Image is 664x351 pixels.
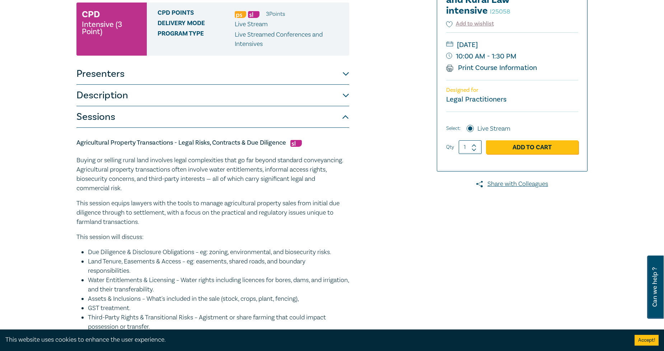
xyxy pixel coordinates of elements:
[76,233,349,242] p: This session will discuss:
[446,39,578,51] small: [DATE]
[446,95,506,104] small: Legal Practitioners
[235,20,268,28] span: Live Stream
[446,125,460,132] span: Select:
[635,335,659,346] button: Accept cookies
[82,21,141,35] small: Intensive (3 Point)
[446,143,454,151] label: Qty
[82,8,100,21] h3: CPD
[158,9,235,19] span: CPD Points
[88,248,349,257] li: Due Diligence & Disclosure Obligations – eg: zoning, environmental, and biosecurity risks.
[76,63,349,85] button: Presenters
[446,87,578,94] p: Designed for
[477,124,510,134] label: Live Stream
[446,20,494,28] button: Add to wishlist
[76,199,349,227] p: This session equips lawyers with the tools to manage agricultural property sales from initial due...
[76,156,349,193] p: Buying or selling rural land involves legal complexities that go far beyond standard conveyancing...
[76,106,349,128] button: Sessions
[88,276,349,294] li: Water Entitlements & Licensing – Water rights including licences for bores, dams, and irrigation,...
[76,85,349,106] button: Description
[5,335,624,345] div: This website uses cookies to enhance the user experience.
[235,11,246,18] img: Professional Skills
[158,30,235,49] span: Program type
[88,257,349,276] li: Land Tenure, Easements & Access – eg: easements, shared roads, and boundary responsibilities.
[651,260,658,314] span: Can we help ?
[248,11,259,18] img: Substantive Law
[88,313,349,332] li: Third-Party Rights & Transitional Risks – Agistment or share farming that could impact possession...
[446,63,537,72] a: Print Course Information
[290,140,302,147] img: Substantive Law
[158,20,235,29] span: Delivery Mode
[266,9,285,19] li: 3 Point s
[459,140,482,154] input: 1
[486,140,578,154] a: Add to Cart
[88,304,349,313] li: GST treatment.
[437,179,588,189] a: Share with Colleagues
[446,51,578,62] small: 10:00 AM - 1:30 PM
[76,139,349,147] h5: Agricultural Property Transactions - Legal Risks, Contracts & Due Diligence
[235,30,344,49] p: Live Streamed Conferences and Intensives
[88,294,349,304] li: Assets & Inclusions – What's included in the sale (stock, crops, plant, fencing),
[490,8,510,16] small: I25058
